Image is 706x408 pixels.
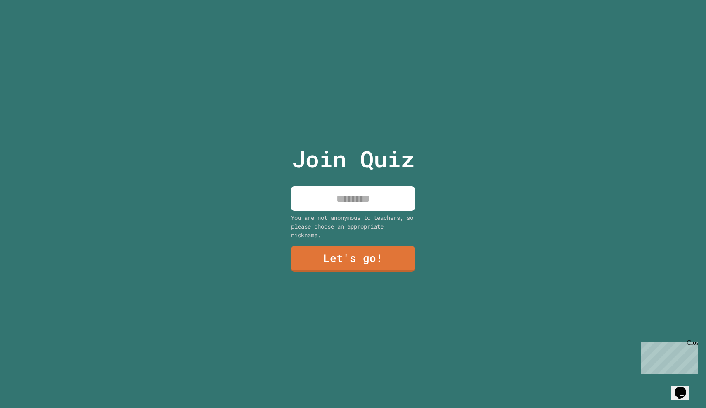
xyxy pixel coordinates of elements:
[291,213,415,239] div: You are not anonymous to teachers, so please choose an appropriate nickname.
[671,375,698,400] iframe: chat widget
[3,3,57,52] div: Chat with us now!Close
[292,142,415,176] p: Join Quiz
[637,339,698,374] iframe: chat widget
[291,246,415,272] a: Let's go!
